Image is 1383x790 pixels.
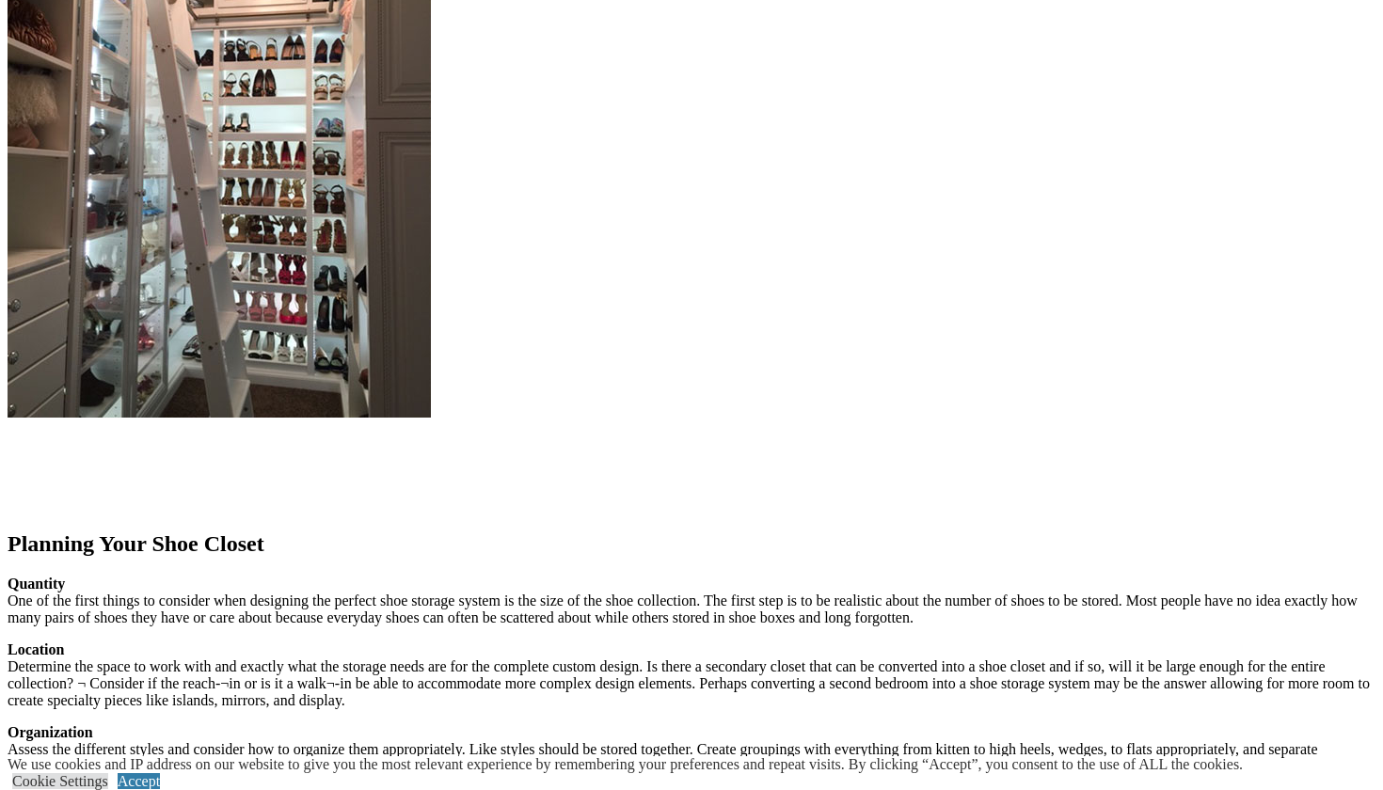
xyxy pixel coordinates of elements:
strong: Location [8,641,64,657]
h2: Planning Your Shoe Closet [8,531,1375,557]
a: Cookie Settings [12,773,108,789]
p: Determine the space to work with and exactly what the storage needs are for the complete custom d... [8,641,1375,709]
p: Assess the different styles and consider how to organize them appropriately. Like styles should b... [8,724,1375,775]
p: One of the first things to consider when designing the perfect shoe storage system is the size of... [8,576,1375,626]
a: Accept [118,773,160,789]
div: We use cookies and IP address on our website to give you the most relevant experience by remember... [8,756,1243,773]
strong: Organization [8,724,93,740]
strong: Quantity [8,576,65,592]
